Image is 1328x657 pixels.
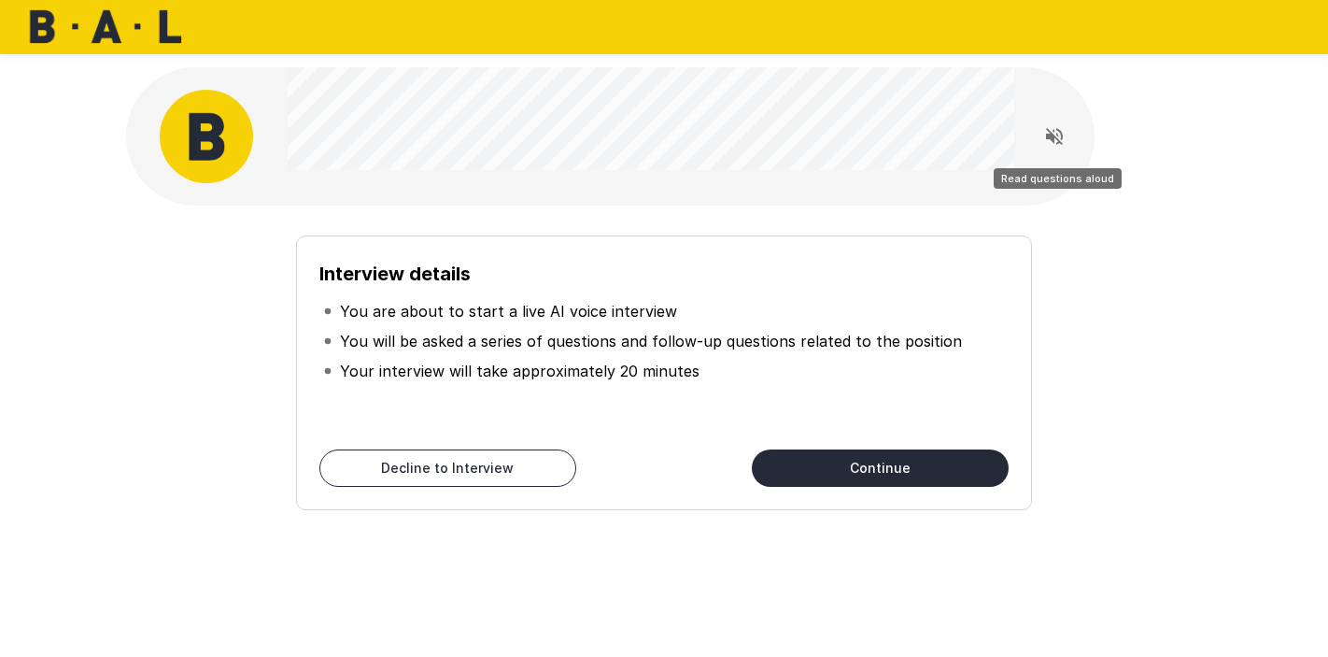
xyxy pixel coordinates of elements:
div: Read questions aloud [994,168,1122,189]
button: Read questions aloud [1036,118,1073,155]
p: You will be asked a series of questions and follow-up questions related to the position [340,330,962,352]
button: Continue [752,450,1009,487]
p: You are about to start a live AI voice interview [340,300,677,322]
img: bal_avatar.png [160,90,253,183]
button: Decline to Interview [319,450,576,487]
b: Interview details [319,263,471,285]
p: Your interview will take approximately 20 minutes [340,360,699,382]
